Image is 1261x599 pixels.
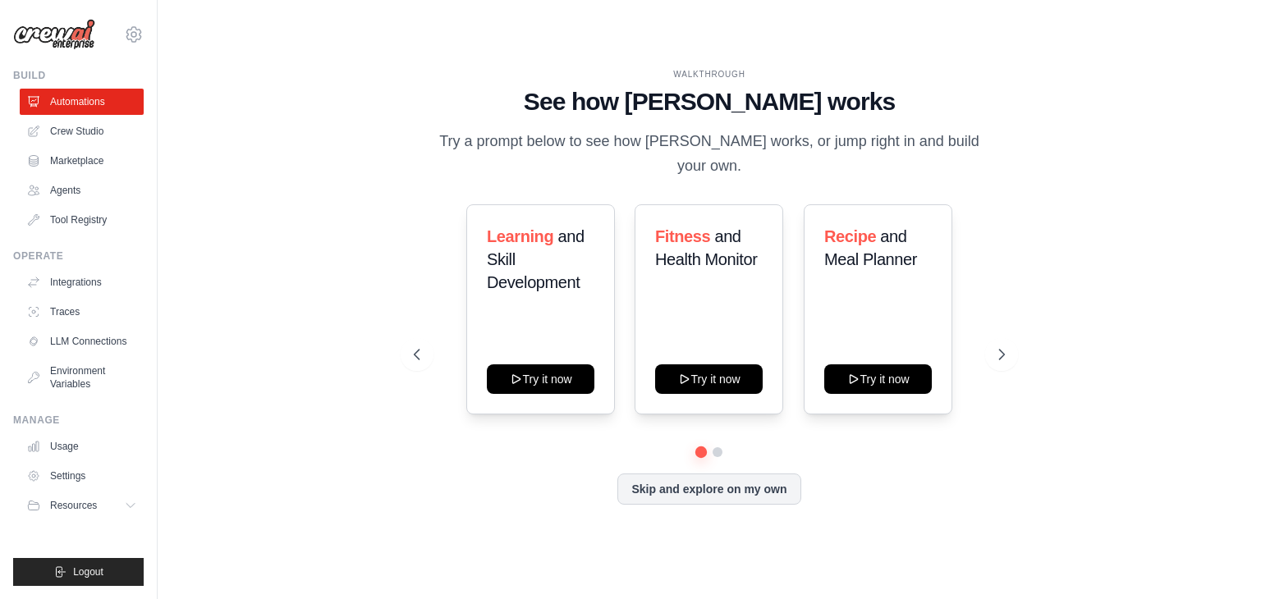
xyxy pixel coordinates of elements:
[13,69,144,82] div: Build
[20,118,144,144] a: Crew Studio
[50,499,97,512] span: Resources
[433,130,985,178] p: Try a prompt below to see how [PERSON_NAME] works, or jump right in and build your own.
[20,89,144,115] a: Automations
[13,558,144,586] button: Logout
[20,177,144,203] a: Agents
[20,492,144,519] button: Resources
[655,227,757,268] span: and Health Monitor
[824,227,917,268] span: and Meal Planner
[13,19,95,50] img: Logo
[20,433,144,460] a: Usage
[20,269,144,295] a: Integrations
[824,227,876,245] span: Recipe
[414,87,1005,117] h1: See how [PERSON_NAME] works
[487,227,553,245] span: Learning
[20,328,144,354] a: LLM Connections
[487,364,594,394] button: Try it now
[414,68,1005,80] div: WALKTHROUGH
[655,364,763,394] button: Try it now
[617,473,800,505] button: Skip and explore on my own
[73,565,103,578] span: Logout
[655,227,710,245] span: Fitness
[20,207,144,233] a: Tool Registry
[824,364,932,394] button: Try it now
[487,227,585,291] span: and Skill Development
[20,463,144,489] a: Settings
[20,299,144,325] a: Traces
[13,249,144,263] div: Operate
[20,148,144,174] a: Marketplace
[20,358,144,397] a: Environment Variables
[13,414,144,427] div: Manage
